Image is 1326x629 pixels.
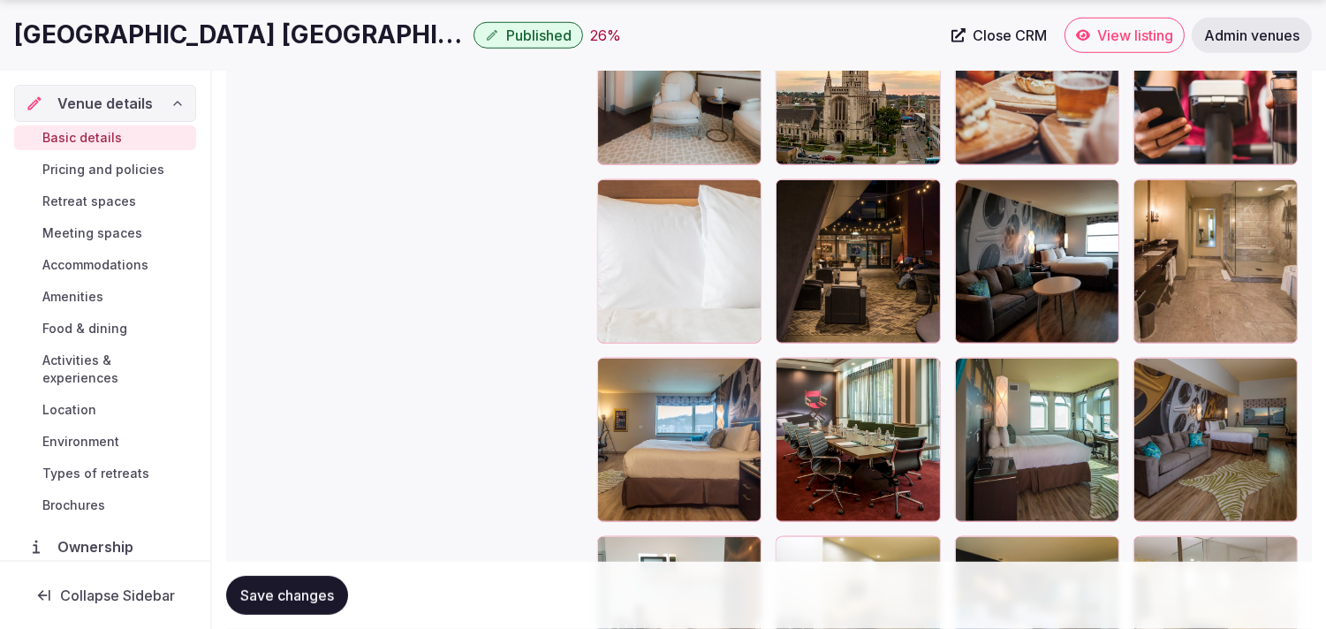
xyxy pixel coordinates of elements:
[597,179,762,344] div: PITHB_6623451501_P.jpg
[776,358,940,522] div: PITHB_4683150963_P.jpg
[42,465,149,482] span: Types of retreats
[42,256,148,274] span: Accommodations
[14,221,196,246] a: Meeting spaces
[14,461,196,486] a: Types of retreats
[226,576,348,615] button: Save changes
[14,429,196,454] a: Environment
[941,18,1057,53] a: Close CRM
[590,25,621,46] div: 26 %
[1065,18,1185,53] a: View listing
[597,1,762,165] div: PITHB_4683149449_P.jpg
[42,496,105,514] span: Brochures
[14,398,196,422] a: Location
[14,253,196,277] a: Accommodations
[1133,179,1298,344] div: PITHB_4683149501_P.jpg
[1192,18,1312,53] a: Admin venues
[14,576,196,615] button: Collapse Sidebar
[590,25,621,46] button: 26%
[60,587,175,604] span: Collapse Sidebar
[42,320,127,337] span: Food & dining
[955,1,1119,165] div: PITHB_5413868376_P.jpg
[42,129,122,147] span: Basic details
[14,348,196,390] a: Activities & experiences
[14,189,196,214] a: Retreat spaces
[42,193,136,210] span: Retreat spaces
[776,1,940,165] div: PITHB_5413929573_P.jpg
[57,536,140,557] span: Ownership
[42,352,189,387] span: Activities & experiences
[42,288,103,306] span: Amenities
[955,358,1119,522] div: PITHB_4185701261_P.jpg
[1133,1,1298,165] div: PITHB_5413868429_P.jpg
[14,125,196,150] a: Basic details
[14,157,196,182] a: Pricing and policies
[42,224,142,242] span: Meeting spaces
[14,493,196,518] a: Brochures
[42,433,119,451] span: Environment
[240,587,334,604] span: Save changes
[474,22,583,49] button: Published
[776,179,940,344] div: PITHB_5400508900_P.jpg
[955,179,1119,344] div: PITHB_6940280962_P.jpg
[42,161,164,178] span: Pricing and policies
[14,316,196,341] a: Food & dining
[597,358,762,522] div: PITHB_4683149486_P.jpg
[973,27,1047,44] span: Close CRM
[57,93,153,114] span: Venue details
[14,18,466,52] h1: [GEOGRAPHIC_DATA] [GEOGRAPHIC_DATA] [GEOGRAPHIC_DATA]
[506,27,572,44] span: Published
[42,401,96,419] span: Location
[14,528,196,565] a: Ownership
[1133,358,1298,522] div: PITHB_5935688377_P.jpg
[1097,27,1173,44] span: View listing
[14,284,196,309] a: Amenities
[1204,27,1299,44] span: Admin venues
